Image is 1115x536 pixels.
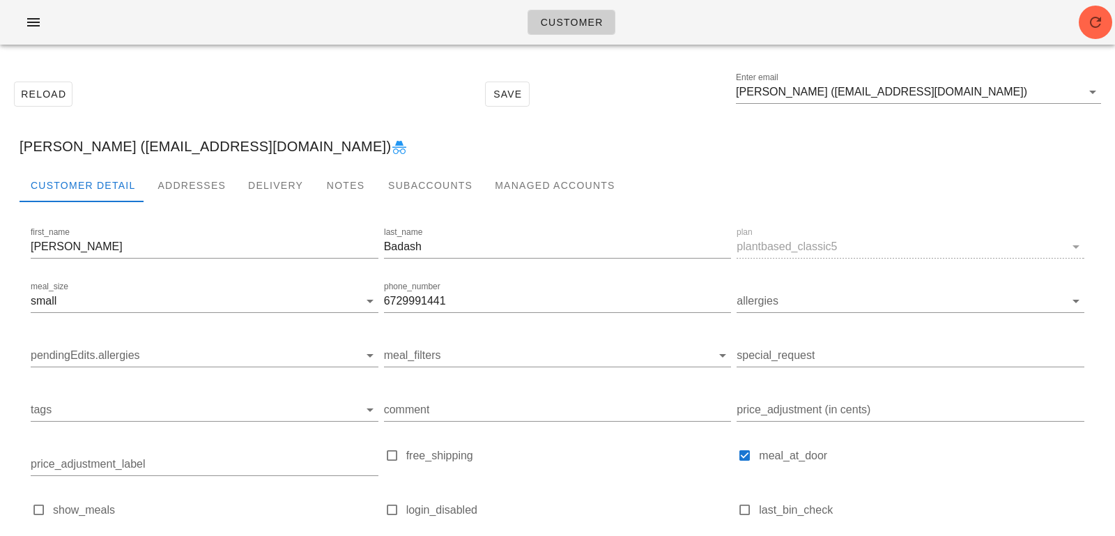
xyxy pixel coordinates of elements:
[484,169,626,202] div: Managed Accounts
[491,89,523,100] span: Save
[237,169,314,202] div: Delivery
[53,503,378,517] label: show_meals
[759,503,1084,517] label: last_bin_check
[528,10,615,35] a: Customer
[31,290,378,312] div: meal_sizesmall
[31,399,378,421] div: tags
[384,344,732,367] div: meal_filters
[384,227,422,238] label: last_name
[736,72,778,83] label: Enter email
[20,89,66,100] span: Reload
[737,227,753,238] label: plan
[406,503,732,517] label: login_disabled
[406,449,732,463] label: free_shipping
[759,449,1084,463] label: meal_at_door
[146,169,237,202] div: Addresses
[31,227,70,238] label: first_name
[31,295,56,307] div: small
[14,82,72,107] button: Reload
[384,282,440,292] label: phone_number
[377,169,484,202] div: Subaccounts
[8,124,1107,169] div: [PERSON_NAME] ([EMAIL_ADDRESS][DOMAIN_NAME])
[485,82,530,107] button: Save
[737,290,1084,312] div: allergies
[737,236,1084,258] div: planplantbased_classic5
[539,17,603,28] span: Customer
[31,282,68,292] label: meal_size
[20,169,146,202] div: Customer Detail
[314,169,377,202] div: Notes
[31,344,378,367] div: pendingEdits.allergies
